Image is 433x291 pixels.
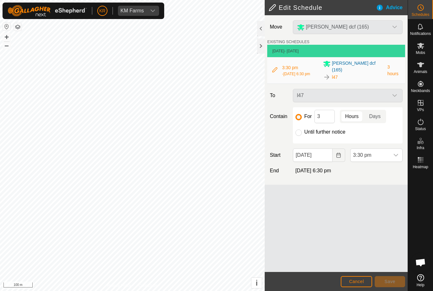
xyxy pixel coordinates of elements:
[120,8,144,13] div: KM Farms
[376,4,408,11] div: Advice
[345,113,359,120] span: Hours
[8,5,87,17] img: Gallagher Logo
[415,127,426,131] span: Status
[417,108,424,112] span: VPs
[267,113,290,120] label: Contain
[414,70,427,74] span: Animals
[272,49,284,53] span: [DATE]
[267,89,290,102] label: To
[251,278,262,288] button: i
[255,279,258,287] span: i
[107,283,131,288] a: Privacy Policy
[385,279,395,284] span: Save
[375,276,405,287] button: Save
[341,276,372,287] button: Cancel
[3,33,10,41] button: +
[282,71,310,77] div: -
[417,146,424,150] span: Infra
[413,165,428,169] span: Heatmap
[349,279,364,284] span: Cancel
[304,129,346,135] label: Until further notice
[416,51,425,55] span: Mobs
[390,149,402,162] div: dropdown trigger
[332,74,338,81] span: l47
[411,89,430,93] span: Neckbands
[333,149,345,162] button: Choose Date
[14,23,22,31] button: Map Layers
[408,272,433,289] a: Help
[267,151,290,159] label: Start
[351,149,390,162] span: 3:30 pm
[282,65,298,70] span: 3:30 pm
[146,6,159,16] div: dropdown trigger
[99,8,105,14] span: KR
[118,6,146,16] span: KM Farms
[323,73,331,81] img: To
[284,49,299,53] span: - [DATE]
[417,283,424,287] span: Help
[369,113,380,120] span: Days
[267,167,290,175] label: End
[267,39,309,45] label: EXISTING SCHEDULES
[3,23,10,30] button: Reset Map
[268,4,376,11] h2: Edit Schedule
[3,42,10,49] button: –
[304,114,312,119] label: For
[267,20,290,34] label: Move
[332,60,384,73] span: [PERSON_NAME] dcf (165)
[295,168,331,173] span: [DATE] 6:30 pm
[283,72,310,76] span: [DATE] 6:30 pm
[139,283,157,288] a: Contact Us
[387,64,398,76] span: 3 hours
[410,32,431,36] span: Notifications
[411,253,430,272] div: Open chat
[411,13,429,17] span: Schedules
